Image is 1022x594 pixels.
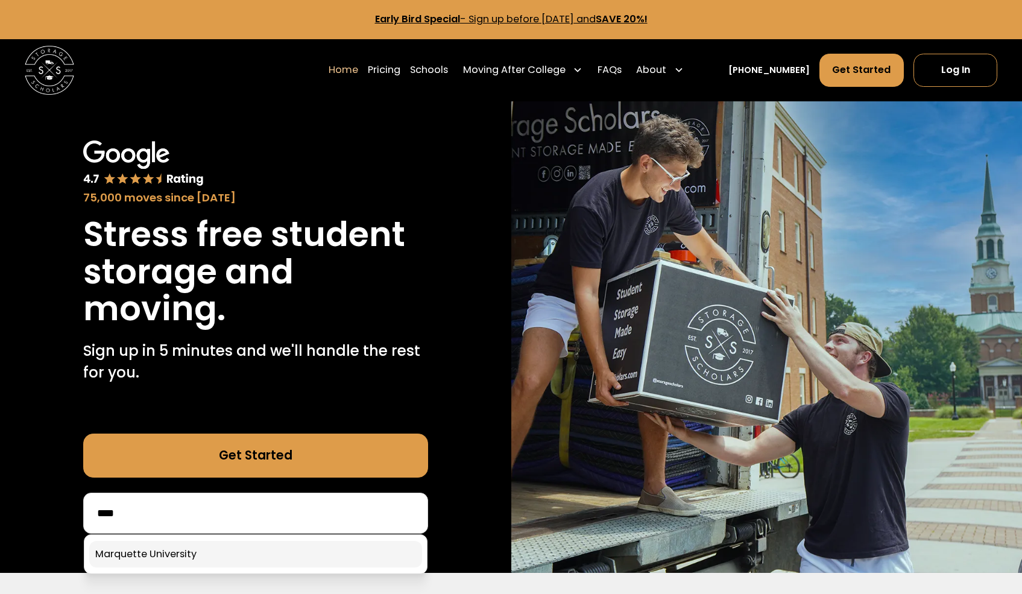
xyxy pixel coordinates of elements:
[368,53,400,87] a: Pricing
[83,189,428,206] div: 75,000 moves since [DATE]
[25,46,74,95] a: home
[83,216,428,327] h1: Stress free student storage and moving.
[598,53,622,87] a: FAQs
[463,63,566,78] div: Moving After College
[83,434,428,478] a: Get Started
[819,54,904,87] a: Get Started
[329,53,358,87] a: Home
[458,53,588,87] div: Moving After College
[913,54,997,87] a: Log In
[83,340,428,385] p: Sign up in 5 minutes and we'll handle the rest for you.
[375,12,648,26] a: Early Bird Special- Sign up before [DATE] andSAVE 20%!
[596,12,648,26] strong: SAVE 20%!
[25,46,74,95] img: Storage Scholars main logo
[631,53,689,87] div: About
[636,63,666,78] div: About
[728,64,810,77] a: [PHONE_NUMBER]
[375,12,460,26] strong: Early Bird Special
[83,141,204,187] img: Google 4.7 star rating
[410,53,448,87] a: Schools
